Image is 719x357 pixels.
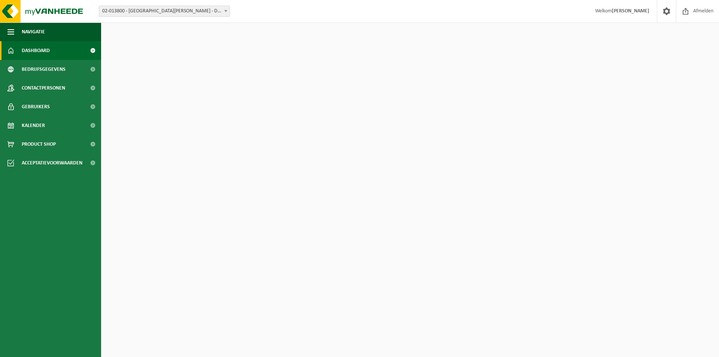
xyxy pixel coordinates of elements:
[22,135,56,154] span: Product Shop
[22,22,45,41] span: Navigatie
[99,6,230,16] span: 02-013800 - BLUE WOODS HOTEL - DEERLIJK
[22,60,66,79] span: Bedrijfsgegevens
[22,154,82,172] span: Acceptatievoorwaarden
[22,116,45,135] span: Kalender
[22,41,50,60] span: Dashboard
[22,79,65,97] span: Contactpersonen
[22,97,50,116] span: Gebruikers
[99,6,230,17] span: 02-013800 - BLUE WOODS HOTEL - DEERLIJK
[612,8,649,14] strong: [PERSON_NAME]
